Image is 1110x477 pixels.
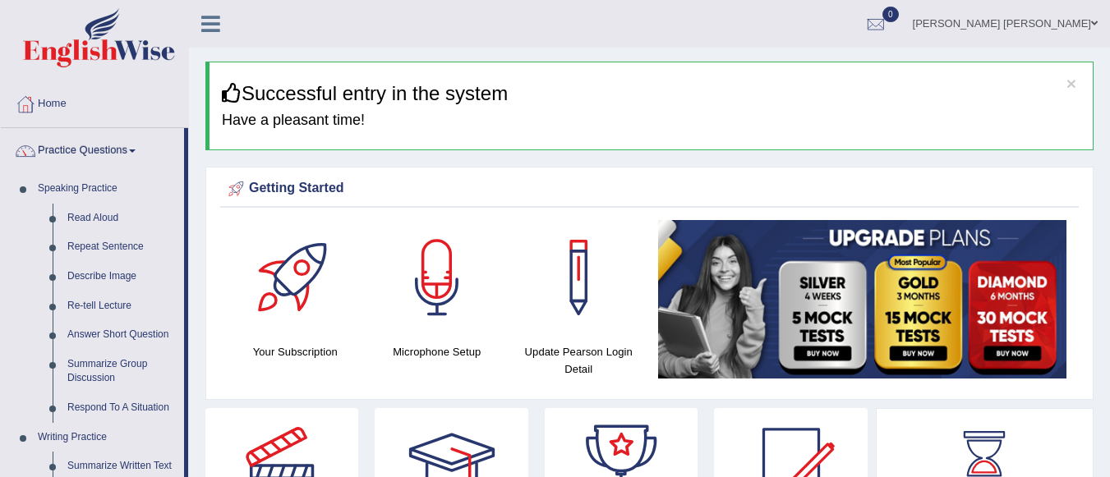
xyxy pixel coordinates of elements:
[60,262,184,291] a: Describe Image
[1,128,184,169] a: Practice Questions
[1,81,188,122] a: Home
[233,343,358,360] h4: Your Subscription
[222,83,1080,104] h3: Successful entry in the system
[60,291,184,321] a: Re-tell Lecture
[1066,75,1076,92] button: ×
[30,423,184,452] a: Writing Practice
[60,232,184,262] a: Repeat Sentence
[60,393,184,423] a: Respond To A Situation
[222,112,1080,129] h4: Have a pleasant time!
[60,204,184,233] a: Read Aloud
[60,320,184,350] a: Answer Short Question
[224,177,1075,201] div: Getting Started
[375,343,500,360] h4: Microphone Setup
[882,7,899,22] span: 0
[60,350,184,393] a: Summarize Group Discussion
[658,220,1067,378] img: small5.jpg
[516,343,642,378] h4: Update Pearson Login Detail
[30,174,184,204] a: Speaking Practice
